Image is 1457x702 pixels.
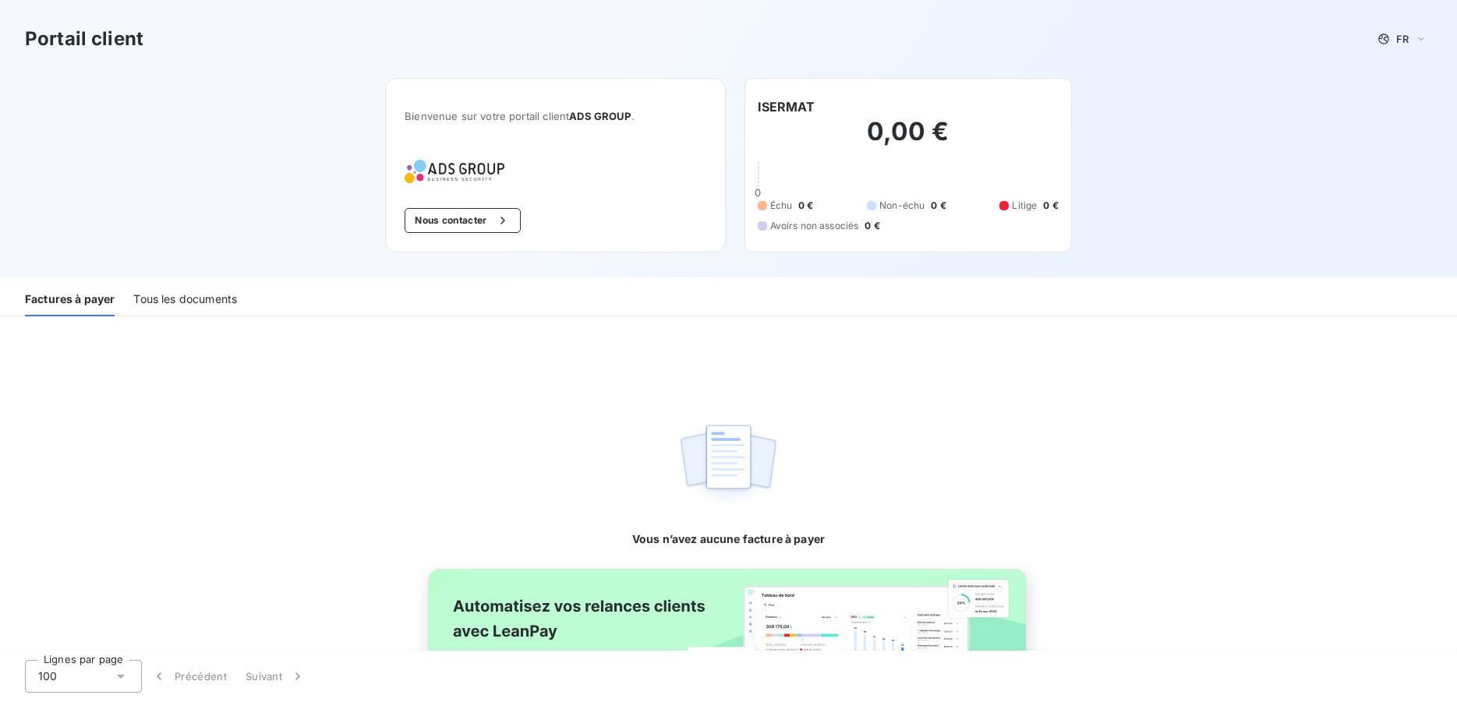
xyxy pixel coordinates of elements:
span: 0 € [865,219,879,233]
span: Litige [1012,199,1037,213]
button: Suivant [236,660,315,693]
span: 100 [38,668,57,684]
span: 0 [755,186,761,199]
img: empty state [678,416,778,513]
span: 0 € [931,199,946,213]
span: Avoirs non associés [770,219,859,233]
h6: ISERMAT [758,97,815,116]
img: Company logo [405,160,504,183]
span: 0 € [798,199,813,213]
span: 0 € [1043,199,1058,213]
h3: Portail client [25,25,143,53]
span: Bienvenue sur votre portail client . [405,110,706,122]
span: Vous n’avez aucune facture à payer [632,531,825,547]
span: Non-échu [879,199,925,213]
h2: 0,00 € [758,116,1059,163]
span: ADS GROUP [569,110,631,122]
div: Tous les documents [133,284,237,316]
button: Nous contacter [405,208,520,233]
div: Factures à payer [25,284,115,316]
span: FR [1396,33,1409,45]
button: Précédent [142,660,236,693]
span: Échu [770,199,793,213]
